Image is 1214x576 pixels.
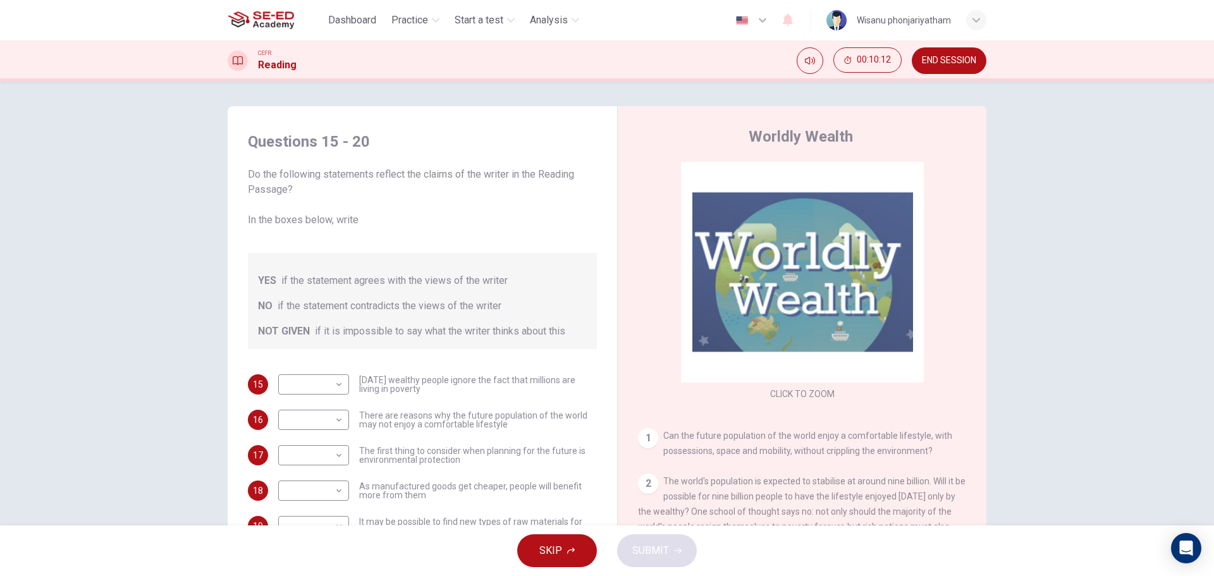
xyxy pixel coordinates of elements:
[857,55,891,65] span: 00:10:12
[253,415,263,424] span: 16
[539,542,562,560] span: SKIP
[912,47,986,74] button: END SESSION
[258,324,310,339] span: NOT GIVEN
[258,49,271,58] span: CEFR
[253,380,263,389] span: 15
[315,324,565,339] span: if it is impossible to say what the writer thinks about this
[857,13,951,28] div: Wisanu phonjariyatham
[253,486,263,495] span: 18
[734,16,750,25] img: en
[328,13,376,28] span: Dashboard
[833,47,902,73] button: 00:10:12
[359,411,597,429] span: There are reasons why the future population of the world may not enjoy a comfortable lifestyle
[455,13,503,28] span: Start a test
[359,517,597,535] span: It may be possible to find new types of raw materials for use in the production of machinery
[253,522,263,530] span: 19
[1171,533,1201,563] div: Open Intercom Messenger
[833,47,902,74] div: Hide
[530,13,568,28] span: Analysis
[638,428,658,448] div: 1
[450,9,520,32] button: Start a test
[638,474,658,494] div: 2
[797,47,823,74] div: Mute
[253,451,263,460] span: 17
[228,8,323,33] a: SE-ED Academy logo
[359,482,597,499] span: As manufactured goods get cheaper, people will benefit more from them
[281,273,508,288] span: if the statement agrees with the views of the writer
[258,273,276,288] span: YES
[278,298,501,314] span: if the statement contradicts the views of the writer
[248,132,597,152] h4: Questions 15 - 20
[323,9,381,32] button: Dashboard
[663,431,952,456] span: Can the future population of the world enjoy a comfortable lifestyle, with possessions, space and...
[359,376,597,393] span: [DATE] wealthy people ignore the fact that millions are living in poverty
[386,9,445,32] button: Practice
[517,534,597,567] button: SKIP
[359,446,597,464] span: The first thing to consider when planning for the future is environmental protection
[525,9,584,32] button: Analysis
[922,56,976,66] span: END SESSION
[258,298,273,314] span: NO
[228,8,294,33] img: SE-ED Academy logo
[826,10,847,30] img: Profile picture
[258,58,297,73] h1: Reading
[638,476,966,547] span: The world's population is expected to stabilise at around nine billion. Will it be possible for n...
[391,13,428,28] span: Practice
[749,126,853,147] h4: Worldly Wealth
[248,167,597,228] span: Do the following statements reflect the claims of the writer in the Reading Passage? In the boxes...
